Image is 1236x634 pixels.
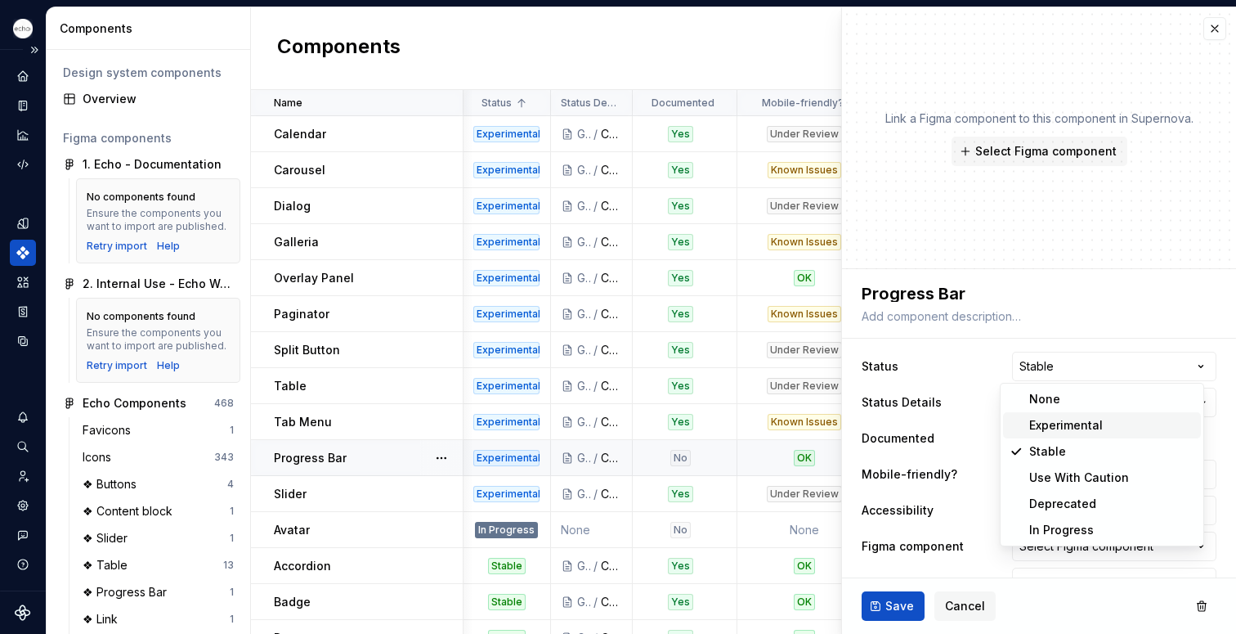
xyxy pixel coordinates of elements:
[1029,444,1066,458] span: Stable
[1029,418,1103,432] span: Experimental
[1029,470,1129,484] span: Use With Caution
[1029,497,1096,510] span: Deprecated
[1029,523,1094,537] span: In Progress
[1029,392,1060,406] span: None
